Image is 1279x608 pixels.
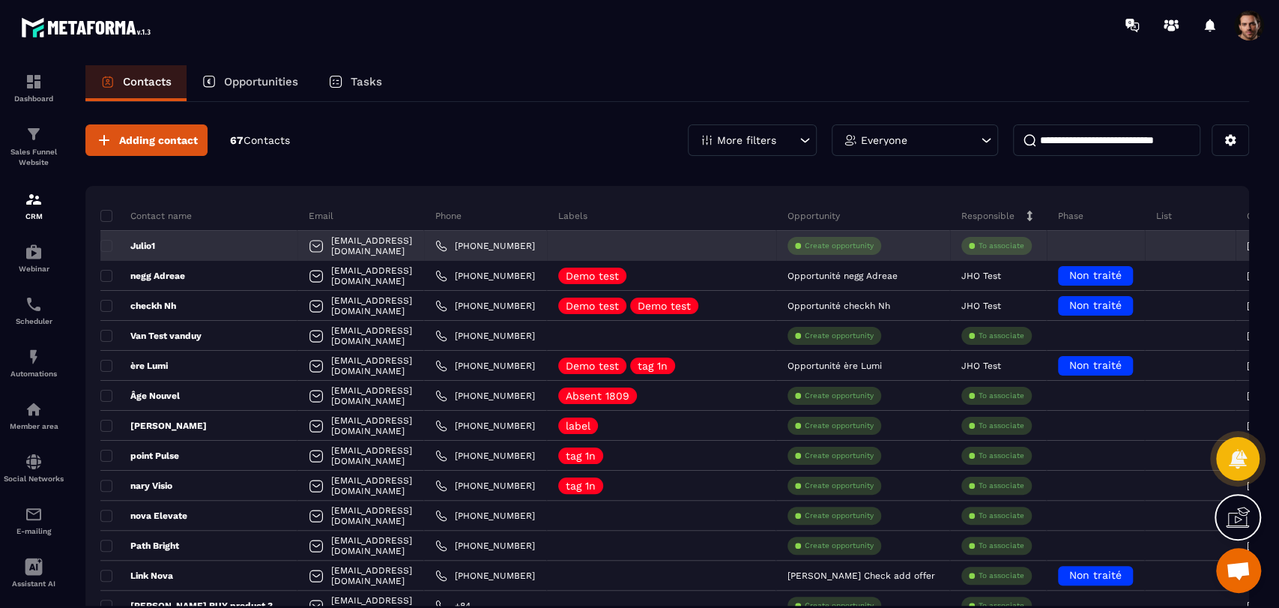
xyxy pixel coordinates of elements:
[805,451,874,461] p: Create opportunity
[100,240,155,252] p: Julio1
[4,547,64,599] a: Assistant AI
[4,422,64,430] p: Member area
[805,391,874,401] p: Create opportunity
[805,541,874,551] p: Create opportunity
[85,65,187,101] a: Contacts
[787,571,935,581] p: [PERSON_NAME] Check add offer
[787,301,890,311] p: Opportunité checkh Nh
[4,337,64,389] a: automationsautomationsAutomations
[435,330,535,342] a: [PHONE_NUMBER]
[4,212,64,220] p: CRM
[25,400,43,418] img: automations
[979,241,1024,251] p: To associate
[1069,299,1122,311] span: Non traité
[4,232,64,284] a: automationsautomationsWebinar
[25,73,43,91] img: formation
[961,210,1015,222] p: Responsible
[123,75,172,88] p: Contacts
[4,494,64,547] a: emailemailE-mailing
[787,210,840,222] p: Opportunity
[979,511,1024,521] p: To associate
[100,420,207,432] p: [PERSON_NAME]
[435,240,535,252] a: [PHONE_NUMBER]
[25,295,43,313] img: scheduler
[25,125,43,143] img: formation
[566,301,619,311] p: Demo test
[435,570,535,582] a: [PHONE_NUMBER]
[4,114,64,179] a: formationformationSales Funnel Website
[979,571,1024,581] p: To associate
[100,510,187,522] p: nova Elevate
[435,390,535,402] a: [PHONE_NUMBER]
[230,133,290,148] p: 67
[979,391,1024,401] p: To associate
[187,65,313,101] a: Opportunities
[224,75,298,88] p: Opportunities
[435,510,535,522] a: [PHONE_NUMBER]
[558,210,587,222] p: Labels
[979,481,1024,491] p: To associate
[25,190,43,208] img: formation
[566,391,629,401] p: Absent 1809
[638,361,668,371] p: tag 1n
[1069,359,1122,371] span: Non traité
[566,421,590,431] p: label
[435,540,535,552] a: [PHONE_NUMBER]
[4,475,64,483] p: Social Networks
[435,420,535,432] a: [PHONE_NUMBER]
[961,271,1001,281] p: JHO Test
[717,135,776,145] p: More filters
[4,265,64,273] p: Webinar
[787,271,898,281] p: Opportunité negg Adreae
[100,540,179,552] p: Path Bright
[435,480,535,492] a: [PHONE_NUMBER]
[435,450,535,462] a: [PHONE_NUMBER]
[100,300,176,312] p: checkh Nh
[805,331,874,341] p: Create opportunity
[100,360,168,372] p: ère Lumi
[979,541,1024,551] p: To associate
[4,61,64,114] a: formationformationDashboard
[787,361,882,371] p: Opportunité ère Lumi
[961,301,1001,311] p: JHO Test
[100,270,185,282] p: negg Adreae
[85,124,208,156] button: Adding contact
[566,451,596,461] p: tag 1n
[979,451,1024,461] p: To associate
[979,421,1024,431] p: To associate
[961,361,1001,371] p: JHO Test
[351,75,382,88] p: Tasks
[21,13,156,41] img: logo
[638,301,691,311] p: Demo test
[4,370,64,378] p: Automations
[4,147,64,168] p: Sales Funnel Website
[25,453,43,471] img: social-network
[100,480,172,492] p: nary Visio
[805,481,874,491] p: Create opportunity
[4,527,64,535] p: E-mailing
[313,65,397,101] a: Tasks
[4,580,64,588] p: Assistant AI
[25,505,43,523] img: email
[244,134,290,146] span: Contacts
[309,210,333,222] p: Email
[566,271,619,281] p: Demo test
[4,389,64,442] a: automationsautomationsMember area
[4,442,64,494] a: social-networksocial-networkSocial Networks
[435,210,462,222] p: Phone
[1069,269,1122,281] span: Non traité
[1216,548,1261,593] div: Mở cuộc trò chuyện
[1058,210,1083,222] p: Phase
[805,511,874,521] p: Create opportunity
[100,330,202,342] p: Van Test vanduy
[4,317,64,325] p: Scheduler
[119,133,198,148] span: Adding contact
[805,421,874,431] p: Create opportunity
[1156,210,1172,222] p: List
[25,243,43,261] img: automations
[435,360,535,372] a: [PHONE_NUMBER]
[100,210,192,222] p: Contact name
[100,570,173,582] p: Link Nova
[4,179,64,232] a: formationformationCRM
[861,135,907,145] p: Everyone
